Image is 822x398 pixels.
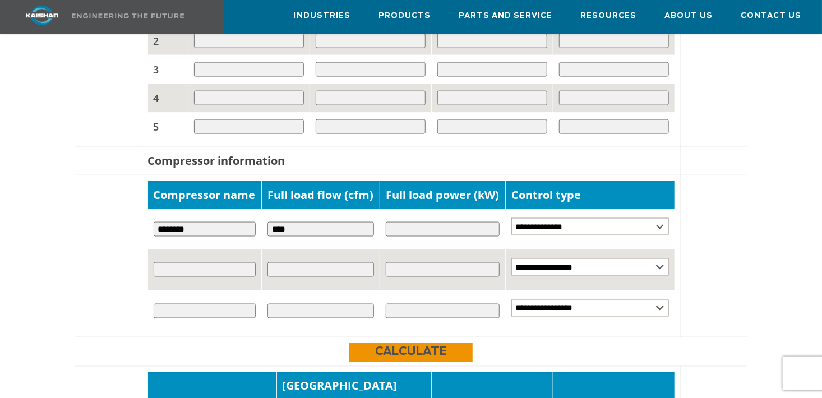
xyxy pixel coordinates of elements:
td: 3 [148,55,188,84]
img: Engineering the future [72,13,184,18]
span: Industries [294,10,350,22]
a: Resources [580,1,636,31]
a: Contact Us [741,1,801,31]
a: Products [378,1,431,31]
b: Compressor information [148,153,285,168]
a: About Us [664,1,713,31]
td: Compressor name [148,181,262,209]
span: Parts and Service [459,10,552,22]
span: Products [378,10,431,22]
a: Industries [294,1,350,31]
td: 5 [148,113,188,141]
a: Parts and Service [459,1,552,31]
span: Contact Us [741,10,801,22]
td: Control type [506,181,675,209]
td: Full load flow (cfm) [262,181,380,209]
td: 4 [148,84,188,113]
td: Full load power (kW) [380,181,506,209]
span: Resources [580,10,636,22]
td: 2 [148,27,188,55]
span: About Us [664,10,713,22]
a: Calculate [349,343,473,362]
